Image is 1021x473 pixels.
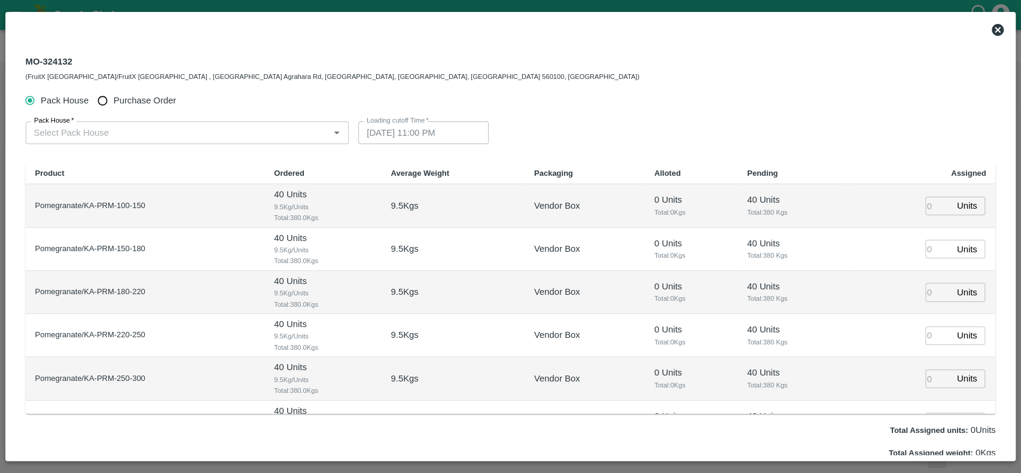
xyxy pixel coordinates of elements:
[26,314,265,357] td: Pomegranate/KA-PRM-220-250
[26,54,639,83] div: MO-324132
[654,323,728,336] p: 0 Units
[747,207,838,218] span: Total: 380 Kgs
[747,193,838,206] p: 40 Units
[654,250,728,261] span: Total: 0 Kgs
[747,366,838,379] p: 40 Units
[654,237,728,250] p: 0 Units
[34,116,74,126] label: Pack House
[925,326,952,345] input: 0
[534,199,580,212] p: Vendor Box
[274,212,371,223] span: Total: 380.0 Kgs
[654,293,728,304] span: Total: 0 Kgs
[274,169,304,178] b: Ordered
[274,255,371,266] span: Total: 380.0 Kgs
[534,328,580,341] p: Vendor Box
[29,125,326,141] input: Select Pack House
[654,193,728,206] p: 0 Units
[274,385,371,396] span: Total: 380.0 Kgs
[534,285,580,298] p: Vendor Box
[889,446,996,459] p: 0 Kgs
[391,199,418,212] p: 9.5 Kgs
[274,331,371,341] span: 9.5 Kg/Units
[391,372,418,385] p: 9.5 Kgs
[957,329,977,342] p: Units
[358,121,480,144] input: Choose date, selected date is Sep 11, 2025
[890,426,968,435] label: Total Assigned units:
[391,328,418,341] p: 9.5 Kgs
[957,199,977,212] p: Units
[274,361,371,374] p: 40 Units
[26,69,639,83] div: (FruitX [GEOGRAPHIC_DATA]/FruitX [GEOGRAPHIC_DATA] , [GEOGRAPHIC_DATA] Agrahara Rd, [GEOGRAPHIC_D...
[747,323,838,336] p: 40 Units
[26,357,265,400] td: Pomegranate/KA-PRM-250-300
[925,370,952,388] input: 0
[274,404,371,417] p: 40 Units
[957,243,977,256] p: Units
[391,242,418,255] p: 9.5 Kgs
[274,202,371,212] span: 9.5 Kg/Units
[654,410,728,423] p: 0 Units
[890,423,996,437] p: 0 Units
[747,169,778,178] b: Pending
[274,299,371,310] span: Total: 380.0 Kgs
[747,337,838,347] span: Total: 380 Kgs
[274,374,371,385] span: 9.5 Kg/Units
[329,125,345,141] button: Open
[747,380,838,390] span: Total: 380 Kgs
[35,169,65,178] b: Product
[391,169,449,178] b: Average Weight
[925,413,952,431] input: 0
[747,410,838,423] p: 40 Units
[925,197,952,215] input: 0
[26,184,265,227] td: Pomegranate/KA-PRM-100-150
[951,169,986,178] b: Assigned
[534,169,573,178] b: Packaging
[654,280,728,293] p: 0 Units
[26,228,265,271] td: Pomegranate/KA-PRM-150-180
[747,250,838,261] span: Total: 380 Kgs
[654,380,728,390] span: Total: 0 Kgs
[274,274,371,288] p: 40 Units
[747,237,838,250] p: 40 Units
[391,285,418,298] p: 9.5 Kgs
[889,448,973,457] label: Total Assigned weight:
[274,288,371,298] span: 9.5 Kg/Units
[274,231,371,245] p: 40 Units
[534,242,580,255] p: Vendor Box
[274,318,371,331] p: 40 Units
[274,245,371,255] span: 9.5 Kg/Units
[26,271,265,314] td: Pomegranate/KA-PRM-180-220
[957,286,977,299] p: Units
[41,94,89,107] span: Pack House
[26,401,265,444] td: Pomegranate/KA-PRM-300-350
[747,280,838,293] p: 40 Units
[654,366,728,379] p: 0 Units
[274,188,371,201] p: 40 Units
[925,240,952,258] input: 0
[534,372,580,385] p: Vendor Box
[747,293,838,304] span: Total: 380 Kgs
[654,337,728,347] span: Total: 0 Kgs
[654,169,681,178] b: Alloted
[367,116,429,126] label: Loading cutoff Time
[925,283,952,301] input: 0
[957,372,977,385] p: Units
[274,342,371,353] span: Total: 380.0 Kgs
[114,94,176,107] span: Purchase Order
[654,207,728,218] span: Total: 0 Kgs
